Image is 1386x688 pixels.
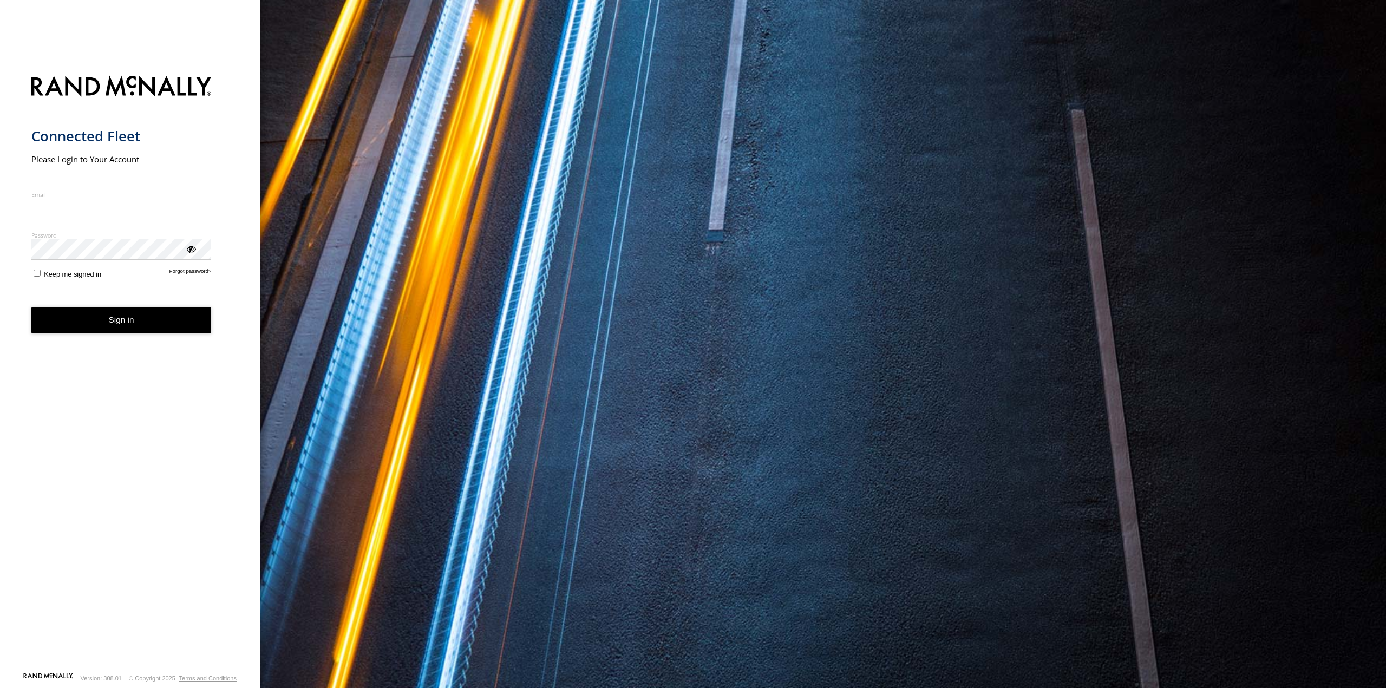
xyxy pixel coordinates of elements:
input: Keep me signed in [34,270,41,277]
h1: Connected Fleet [31,127,212,145]
div: ViewPassword [185,243,196,254]
form: main [31,69,229,672]
a: Terms and Conditions [179,675,237,682]
div: © Copyright 2025 - [129,675,237,682]
h2: Please Login to Your Account [31,154,212,165]
label: Email [31,191,212,199]
span: Keep me signed in [44,270,101,278]
a: Visit our Website [23,673,73,684]
div: Version: 308.01 [81,675,122,682]
label: Password [31,231,212,239]
img: Rand McNally [31,74,212,101]
button: Sign in [31,307,212,333]
a: Forgot password? [169,268,212,278]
